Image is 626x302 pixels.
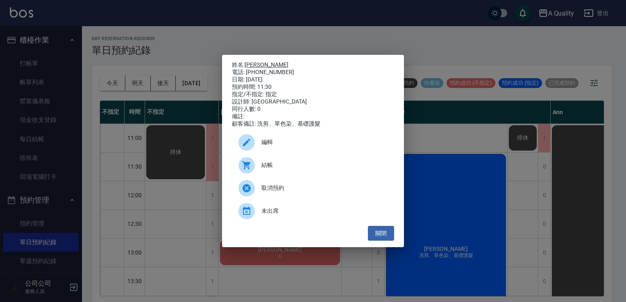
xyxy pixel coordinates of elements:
div: 設計師: [GEOGRAPHIC_DATA] [232,98,394,106]
button: 關閉 [368,226,394,241]
div: 顧客備註: 洗剪、單色染、基礎護髮 [232,120,394,128]
span: 取消預約 [261,184,388,192]
div: 備註: [232,113,394,120]
div: 編輯 [232,131,394,154]
span: 未出席 [261,207,388,215]
div: 電話: [PHONE_NUMBER] [232,69,394,76]
div: 未出席 [232,200,394,223]
div: 預約時間: 11:30 [232,83,394,91]
div: 取消預約 [232,177,394,200]
div: 指定/不指定: 指定 [232,91,394,98]
span: 結帳 [261,161,388,169]
div: 同行人數: 0 [232,106,394,113]
div: 日期: [DATE] [232,76,394,83]
a: 結帳 [232,154,394,177]
a: [PERSON_NAME] [245,61,288,68]
p: 姓名: [232,61,394,69]
span: 編輯 [261,138,388,146]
